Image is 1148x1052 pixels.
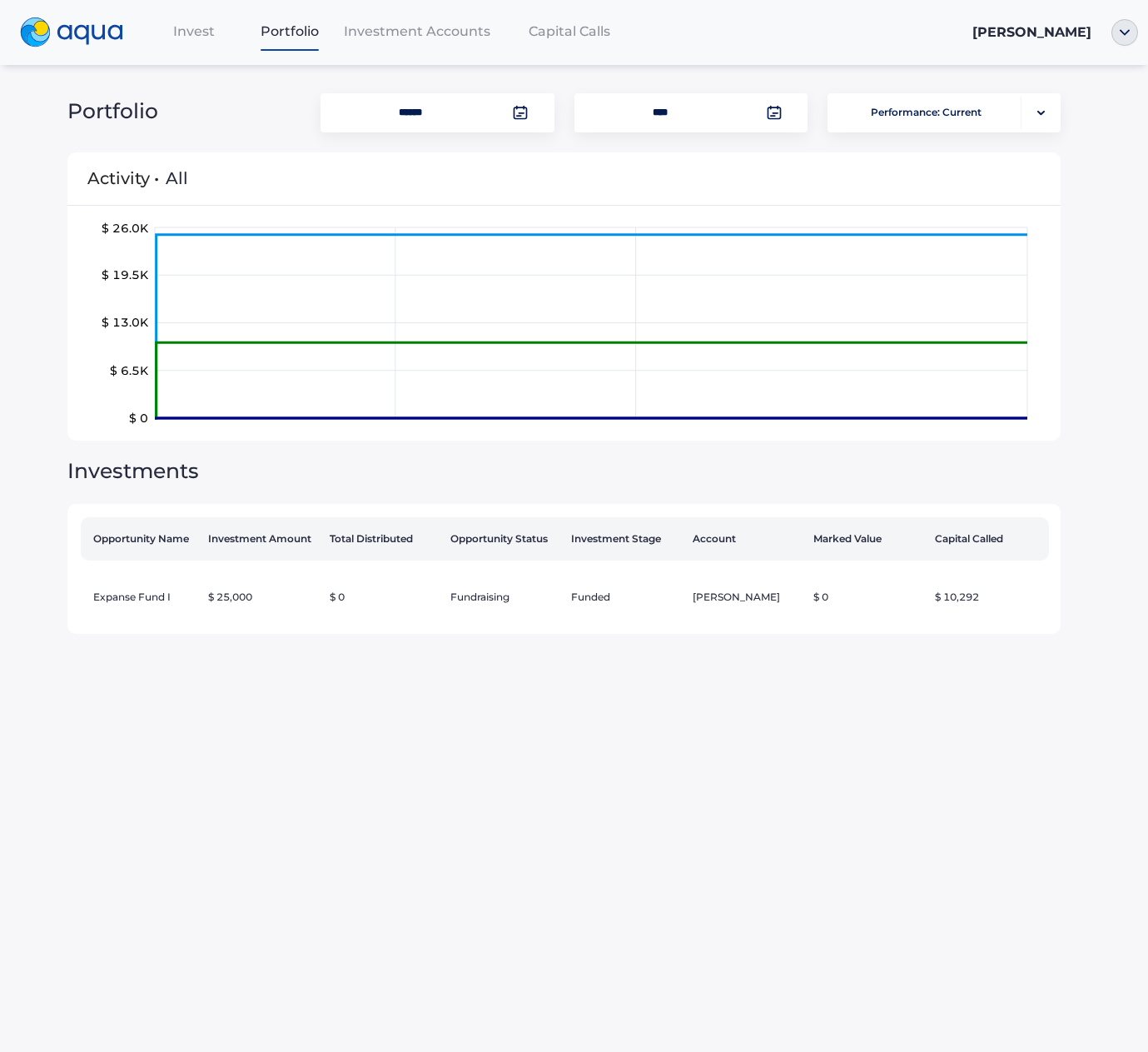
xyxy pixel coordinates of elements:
[807,517,927,561] th: Marked Value
[129,411,148,426] tspan: $ 0
[444,517,564,561] th: Opportunity Status
[564,574,685,621] td: Funded
[81,517,201,561] th: Opportunity Name
[1037,110,1045,116] img: portfolio-arrow
[766,104,783,121] img: calendar
[67,98,158,123] span: Portfolio
[1111,19,1138,46] img: ellipse
[497,14,642,48] a: Capital Calls
[147,14,242,48] a: Invest
[337,14,497,48] a: Investment Accounts
[928,517,1049,561] th: Capital Called
[102,267,149,282] tspan: $ 19.5K
[20,17,123,47] img: logo
[807,574,927,621] td: $ 0
[323,517,444,561] th: Total Distributed
[102,316,149,331] tspan: $ 13.0K
[261,23,319,39] span: Portfolio
[323,574,444,621] td: $ 0
[686,517,807,561] th: Account
[173,23,215,39] span: Invest
[444,574,564,621] td: Fundraising
[201,574,322,621] td: $ 25,000
[686,574,807,621] td: [PERSON_NAME]
[102,221,149,236] tspan: $ 26.0K
[87,147,159,209] span: Activity •
[81,574,201,621] td: Expanse Fund I
[166,168,188,188] span: All
[67,458,199,483] span: Investments
[344,23,490,39] span: Investment Accounts
[928,574,1049,621] td: $ 10,292
[110,363,149,378] tspan: $ 6.5K
[564,517,685,561] th: Investment Stage
[972,24,1091,40] span: [PERSON_NAME]
[827,93,1061,132] button: Performance: Currentportfolio-arrow
[512,104,529,121] img: calendar
[871,97,982,129] span: Performance: Current
[529,23,610,39] span: Capital Calls
[242,14,338,48] a: Portfolio
[10,13,147,52] a: logo
[201,517,322,561] th: Investment Amount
